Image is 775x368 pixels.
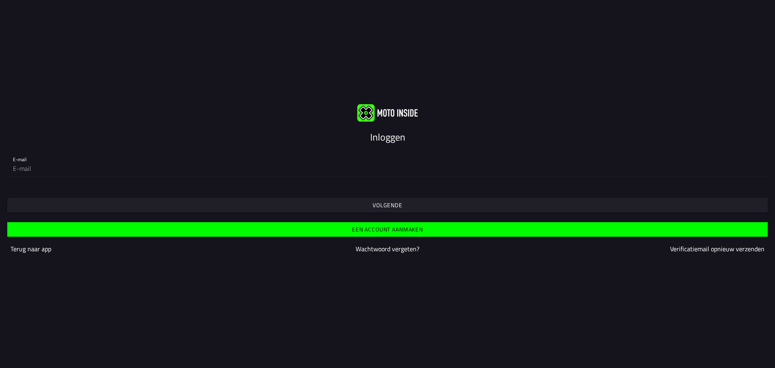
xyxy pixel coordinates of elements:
a: Wachtwoord vergeten? [356,244,419,254]
input: E-mail [13,160,762,177]
a: Verificatiemail opnieuw verzenden [670,244,765,254]
font: Inloggen [370,130,405,144]
font: Een account aanmaken [352,225,423,233]
font: Volgende [373,201,402,209]
a: Terug naar app [10,244,51,254]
